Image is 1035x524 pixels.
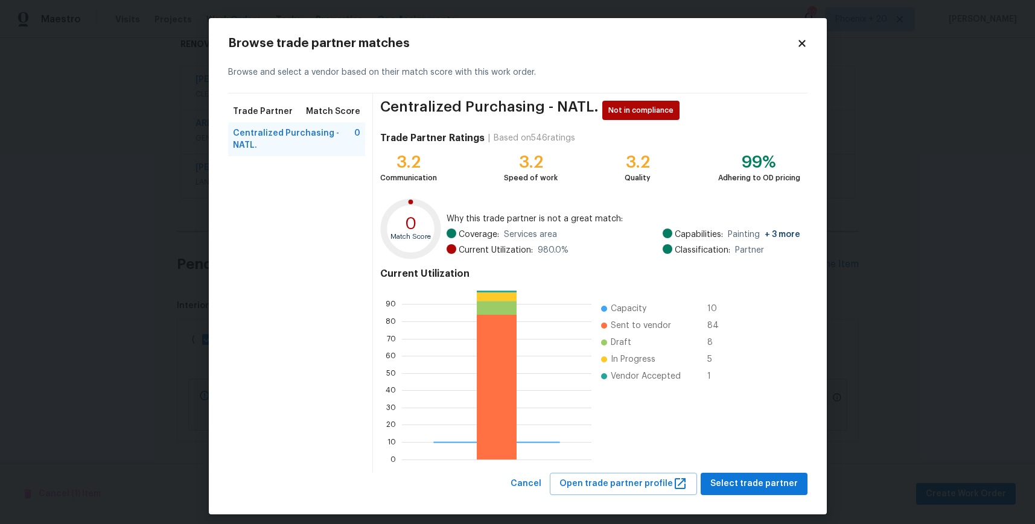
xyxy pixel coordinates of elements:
button: Select trade partner [701,473,807,495]
span: Partner [735,244,764,256]
text: Match Score [391,233,432,240]
div: Quality [625,172,651,184]
text: 50 [386,370,396,377]
text: 60 [386,352,396,359]
span: Coverage: [459,229,499,241]
div: Based on 546 ratings [494,132,575,144]
text: 70 [387,335,396,342]
span: Not in compliance [608,104,678,116]
span: Select trade partner [710,476,798,491]
text: 90 [386,301,396,308]
span: Draft [611,336,631,349]
div: | [485,132,494,144]
text: 10 [387,438,396,446]
h2: Browse trade partner matches [228,37,797,49]
span: Vendor Accepted [611,370,681,382]
div: Browse and select a vendor based on their match score with this work order. [228,52,807,93]
span: Capacity [611,303,646,315]
div: 3.2 [380,156,437,168]
div: Adhering to OD pricing [718,172,800,184]
span: 8 [707,336,727,349]
text: 80 [386,318,396,325]
span: Services area [504,229,557,241]
span: 84 [707,320,727,332]
h4: Trade Partner Ratings [380,132,485,144]
div: Communication [380,172,437,184]
span: Capabilities: [675,229,723,241]
text: 30 [386,404,396,411]
span: Painting [728,229,800,241]
button: Open trade partner profile [550,473,697,495]
h4: Current Utilization [380,268,800,280]
span: Centralized Purchasing - NATL. [233,127,355,151]
div: 99% [718,156,800,168]
button: Cancel [506,473,546,495]
div: 3.2 [625,156,651,168]
span: Sent to vendor [611,320,671,332]
div: Speed of work [504,172,558,184]
text: 0 [405,215,417,232]
div: 3.2 [504,156,558,168]
text: 20 [386,421,396,429]
span: + 3 more [765,230,800,239]
span: 0 [354,127,360,151]
text: 0 [390,456,396,463]
span: 10 [707,303,727,315]
span: Cancel [511,476,541,491]
span: 5 [707,353,727,365]
span: 1 [707,370,727,382]
span: Match Score [306,106,360,118]
span: Trade Partner [233,106,293,118]
text: 40 [386,387,396,394]
span: Classification: [675,244,730,256]
span: Open trade partner profile [559,476,687,491]
span: Current Utilization: [459,244,533,256]
span: Centralized Purchasing - NATL. [380,101,599,120]
span: 980.0 % [538,244,568,256]
span: In Progress [611,353,655,365]
span: Why this trade partner is not a great match: [447,213,800,225]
